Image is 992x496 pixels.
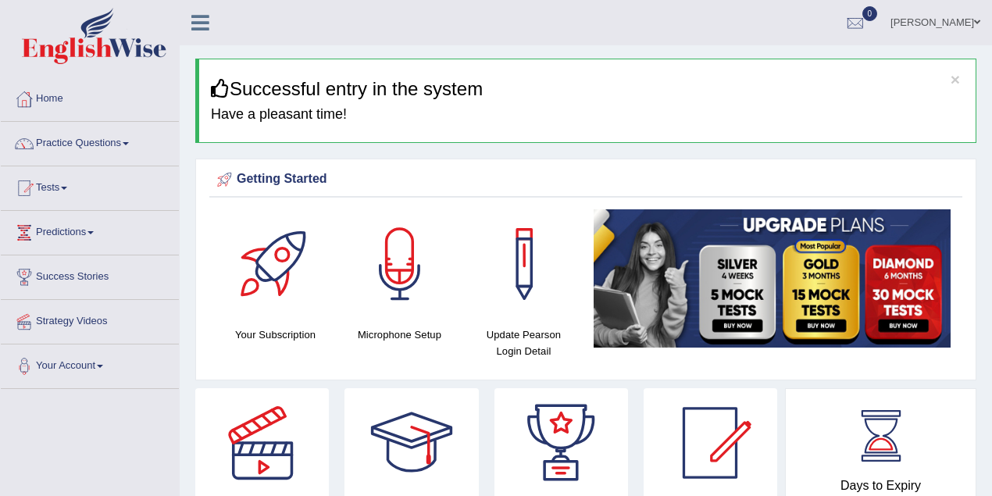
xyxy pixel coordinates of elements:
[211,79,964,99] h3: Successful entry in the system
[211,107,964,123] h4: Have a pleasant time!
[862,6,878,21] span: 0
[1,300,179,339] a: Strategy Videos
[221,327,330,343] h4: Your Subscription
[1,344,179,384] a: Your Account
[803,479,958,493] h4: Days to Expiry
[594,209,951,348] img: small5.jpg
[1,166,179,205] a: Tests
[1,122,179,161] a: Practice Questions
[1,211,179,250] a: Predictions
[1,77,179,116] a: Home
[469,327,578,359] h4: Update Pearson Login Detail
[951,71,960,87] button: ×
[345,327,454,343] h4: Microphone Setup
[1,255,179,294] a: Success Stories
[213,168,958,191] div: Getting Started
